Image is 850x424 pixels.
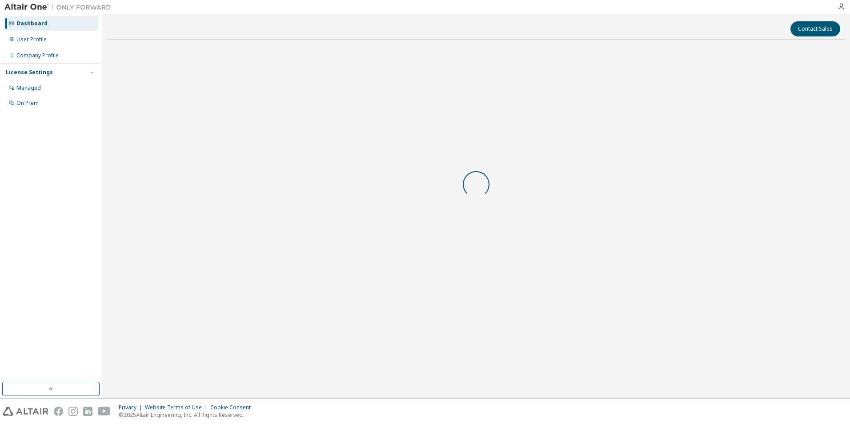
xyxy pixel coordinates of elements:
img: instagram.svg [68,407,78,416]
div: Company Profile [16,52,59,59]
button: Contact Sales [790,21,840,36]
div: Cookie Consent [210,404,256,411]
p: © 2025 Altair Engineering, Inc. All Rights Reserved. [119,411,256,419]
div: Privacy [119,404,145,411]
div: Website Terms of Use [145,404,210,411]
div: On Prem [16,100,39,107]
img: altair_logo.svg [3,407,48,416]
div: User Profile [16,36,47,43]
img: linkedin.svg [83,407,92,416]
div: License Settings [6,69,53,76]
div: Dashboard [16,20,48,27]
img: youtube.svg [98,407,111,416]
img: facebook.svg [54,407,63,416]
div: Managed [16,84,41,92]
img: Altair One [4,3,116,12]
